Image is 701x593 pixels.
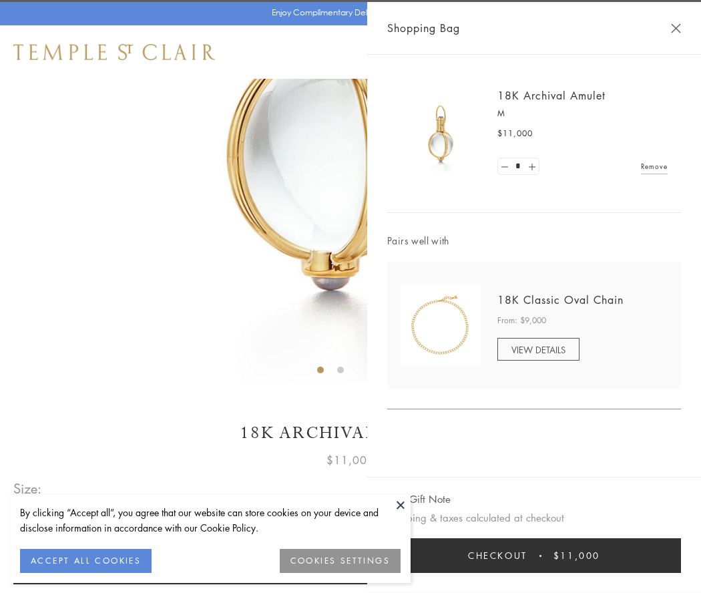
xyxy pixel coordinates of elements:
[13,477,43,500] span: Size:
[497,314,546,327] span: From: $9,000
[326,451,375,469] span: $11,000
[387,510,681,526] p: Shipping & taxes calculated at checkout
[13,44,215,60] img: Temple St. Clair
[20,549,152,573] button: ACCEPT ALL COOKIES
[497,338,579,361] a: VIEW DETAILS
[13,421,688,445] h1: 18K Archival Amulet
[20,505,401,536] div: By clicking “Accept all”, you agree that our website can store cookies on your device and disclos...
[525,158,538,175] a: Set quantity to 2
[641,159,668,174] a: Remove
[497,127,533,140] span: $11,000
[468,548,527,563] span: Checkout
[387,19,460,37] span: Shopping Bag
[498,158,511,175] a: Set quantity to 0
[280,549,401,573] button: COOKIES SETTINGS
[272,6,423,19] p: Enjoy Complimentary Delivery & Returns
[497,88,606,103] a: 18K Archival Amulet
[401,285,481,365] img: N88865-OV18
[553,548,600,563] span: $11,000
[497,107,668,120] p: M
[671,23,681,33] button: Close Shopping Bag
[387,233,681,248] span: Pairs well with
[497,292,624,307] a: 18K Classic Oval Chain
[511,343,565,356] span: VIEW DETAILS
[387,491,451,508] button: Add Gift Note
[387,538,681,573] button: Checkout $11,000
[401,93,481,174] img: 18K Archival Amulet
